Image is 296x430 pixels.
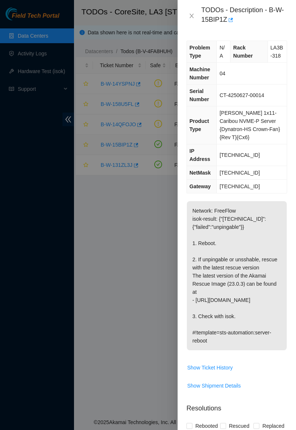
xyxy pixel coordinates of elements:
[187,382,241,390] span: Show Shipment Details
[219,152,260,158] span: [TECHNICAL_ID]
[189,118,209,132] span: Product Type
[189,45,210,59] span: Problem Type
[219,183,260,189] span: [TECHNICAL_ID]
[219,110,280,140] span: [PERSON_NAME] 1x11-Caribou NVME-P Server {Dynatron-HS Crown-Fan}{Rev T}{Cx6}
[187,364,233,372] span: Show Ticket History
[233,45,253,59] span: Rack Number
[219,170,260,176] span: [TECHNICAL_ID]
[189,170,211,176] span: NetMask
[201,6,287,26] div: TODOs - Description - B-W-15BIP1Z
[219,45,225,59] span: N/A
[189,88,209,102] span: Serial Number
[189,183,211,189] span: Gateway
[270,45,283,59] span: LA3B-318
[187,362,233,374] button: Show Ticket History
[189,148,210,162] span: IP Address
[187,380,241,392] button: Show Shipment Details
[187,201,287,350] p: Network: FreeFlow isok-result: {"[TECHNICAL_ID]":{"failed":"unpingable"}} 1. Reboot. 2. If unping...
[219,92,264,98] span: CT-4250627-00014
[186,398,287,413] p: Resolutions
[189,13,195,19] span: close
[186,13,197,20] button: Close
[189,66,210,80] span: Machine Number
[219,70,225,76] span: 04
